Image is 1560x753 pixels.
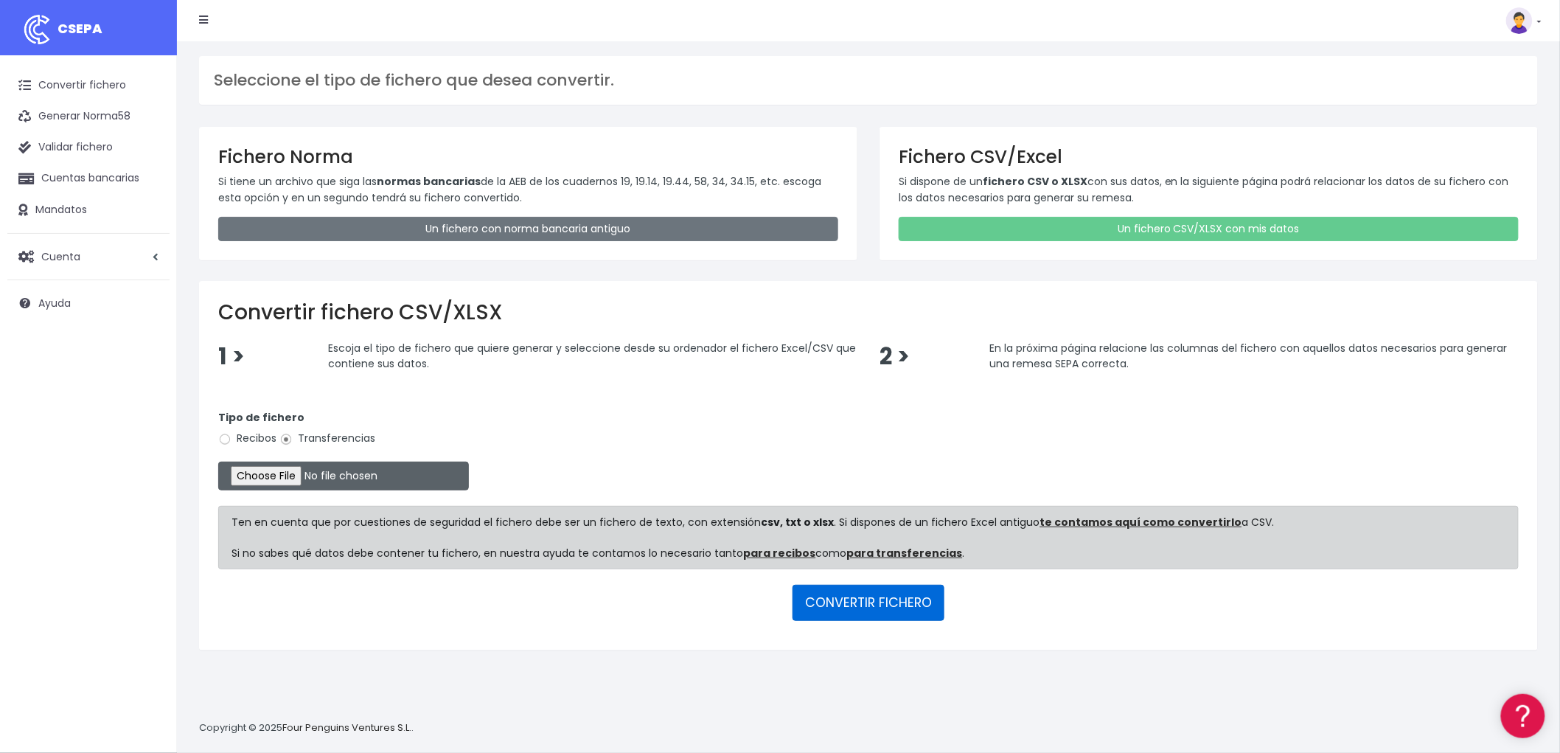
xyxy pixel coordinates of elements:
[218,431,276,446] label: Recibos
[899,173,1519,207] p: Si dispone de un con sus datos, en la siguiente página podrá relacionar los datos de su fichero c...
[1040,515,1242,530] a: te contamos aquí como convertirlo
[793,585,944,620] button: CONVERTIR FICHERO
[218,173,838,207] p: Si tiene un archivo que siga las de la AEB de los cuadernos 19, 19.14, 19.44, 58, 34, 34.15, etc....
[199,721,414,736] p: Copyright © 2025 .
[282,721,411,735] a: Four Penguins Ventures S.L.
[218,341,245,372] span: 1 >
[218,506,1519,569] div: Ten en cuenta que por cuestiones de seguridad el fichero debe ser un fichero de texto, con extens...
[7,195,170,226] a: Mandatos
[762,515,835,530] strong: csv, txt o xlsx
[218,300,1519,325] h2: Convertir fichero CSV/XLSX
[214,71,1523,90] h3: Seleccione el tipo de fichero que desea convertir.
[7,163,170,194] a: Cuentas bancarias
[989,341,1507,372] span: En la próxima página relacione las columnas del fichero con aquellos datos necesarios para genera...
[377,174,481,189] strong: normas bancarias
[18,11,55,48] img: logo
[58,19,102,38] span: CSEPA
[41,249,80,263] span: Cuenta
[744,546,816,561] a: para recibos
[328,341,856,372] span: Escoja el tipo de fichero que quiere generar y seleccione desde su ordenador el fichero Excel/CSV...
[279,431,375,446] label: Transferencias
[7,101,170,132] a: Generar Norma58
[1506,7,1533,34] img: profile
[38,296,71,310] span: Ayuda
[847,546,963,561] a: para transferencias
[218,146,838,167] h3: Fichero Norma
[7,288,170,319] a: Ayuda
[218,217,838,241] a: Un fichero con norma bancaria antiguo
[880,341,910,372] span: 2 >
[899,146,1519,167] h3: Fichero CSV/Excel
[983,174,1087,189] strong: fichero CSV o XLSX
[7,132,170,163] a: Validar fichero
[7,70,170,101] a: Convertir fichero
[7,241,170,272] a: Cuenta
[899,217,1519,241] a: Un fichero CSV/XLSX con mis datos
[218,410,304,425] strong: Tipo de fichero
